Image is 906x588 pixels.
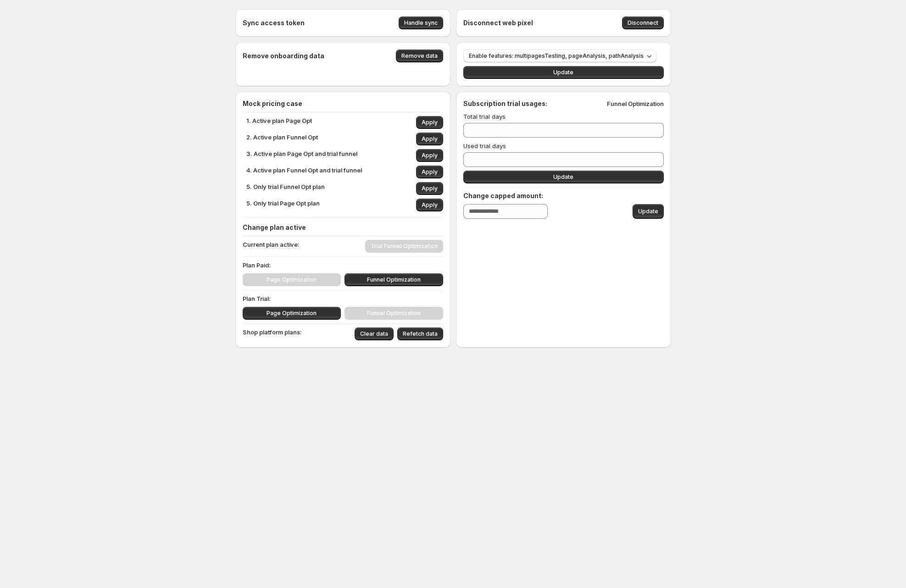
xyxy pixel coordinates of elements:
button: Update [633,204,664,219]
span: Update [638,208,658,215]
button: Apply [416,116,443,129]
p: 1. Active plan Page Opt [246,116,312,129]
button: Update [463,171,664,183]
p: 3. Active plan Page Opt and trial funnel [246,149,357,162]
span: Apply [422,119,438,126]
span: Used trial days [463,142,506,150]
h4: Disconnect web pixel [463,18,533,28]
button: Apply [416,182,443,195]
button: Clear data [355,327,394,340]
h4: Remove onboarding data [243,51,324,61]
span: Remove data [401,52,438,60]
span: Apply [422,135,438,143]
span: Disconnect [628,19,658,27]
button: Page Optimization [243,307,341,320]
span: Apply [422,168,438,176]
span: Update [553,69,573,76]
span: Page Optimization [267,310,317,317]
p: Plan Paid: [243,261,443,270]
button: Remove data [396,50,443,62]
span: Enable features: multipagesTesting, pageAnalysis, pathAnalysis [469,52,644,60]
span: Apply [422,185,438,192]
span: Handle sync [404,19,438,27]
button: Apply [416,133,443,145]
h4: Change capped amount: [463,191,664,200]
button: Disconnect [622,17,664,29]
h4: Change plan active [243,223,443,232]
button: Handle sync [399,17,443,29]
p: 5. Only trial Funnel Opt plan [246,182,325,195]
p: Shop platform plans: [243,327,302,340]
button: Update [463,66,664,79]
button: Enable features: multipagesTesting, pageAnalysis, pathAnalysis [463,50,656,62]
p: Funnel Optimization [607,99,664,108]
p: Plan Trial: [243,294,443,303]
span: Refetch data [403,330,438,338]
span: Total trial days [463,113,506,120]
span: Clear data [360,330,388,338]
button: Funnel Optimization [345,273,443,286]
h4: Mock pricing case [243,99,443,108]
span: Apply [422,201,438,209]
button: Apply [416,199,443,211]
span: Update [553,173,573,181]
span: Apply [422,152,438,159]
button: Apply [416,149,443,162]
span: Funnel Optimization [367,276,421,283]
p: 2. Active plan Funnel Opt [246,133,318,145]
p: 4. Active plan Funnel Opt and trial funnel [246,166,362,178]
h4: Sync access token [243,18,305,28]
p: Current plan active: [243,240,300,253]
h4: Subscription trial usages: [463,99,547,108]
p: 5. Only trial Page Opt plan [246,199,320,211]
button: Apply [416,166,443,178]
button: Refetch data [397,327,443,340]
